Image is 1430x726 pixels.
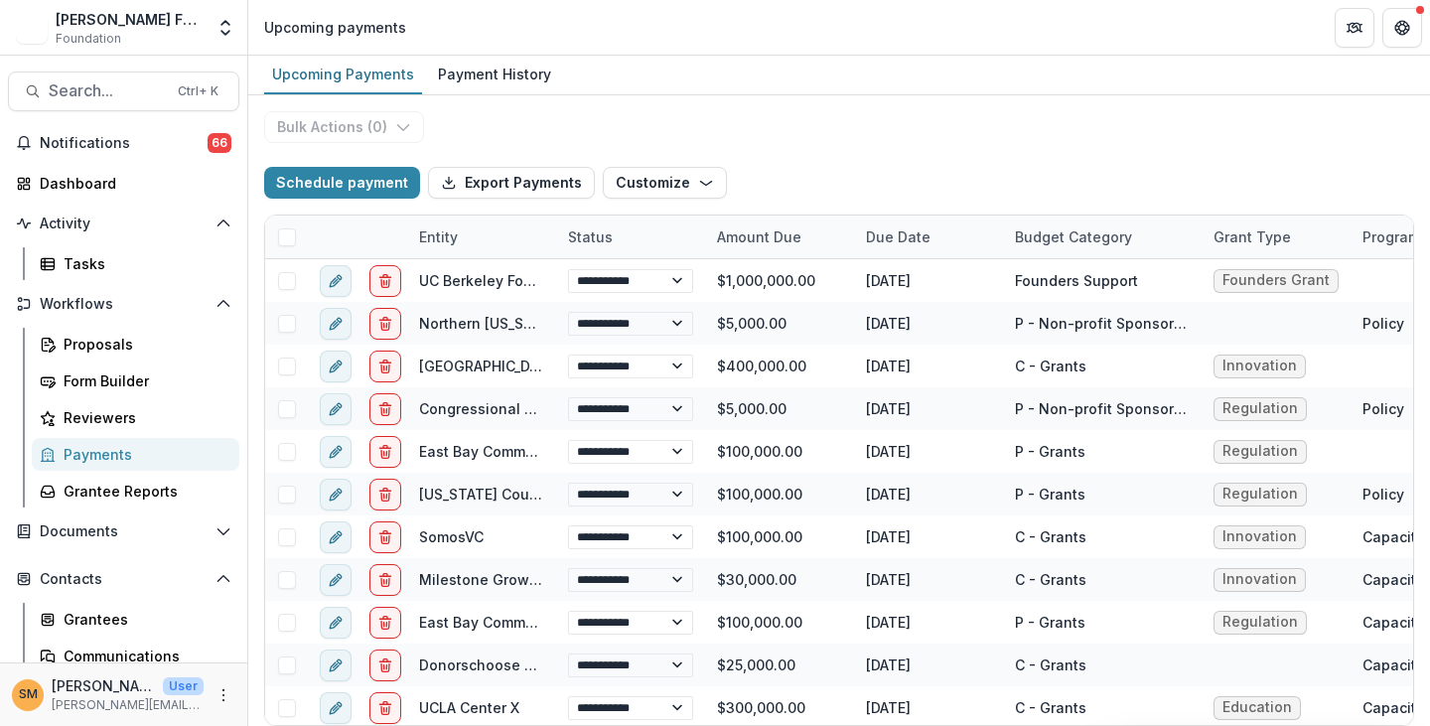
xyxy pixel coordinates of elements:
[419,656,549,673] a: Donorschoose Org
[8,167,239,200] a: Dashboard
[320,436,352,468] button: edit
[419,699,519,716] a: UCLA Center X
[320,265,352,297] button: edit
[705,226,813,247] div: Amount Due
[419,486,755,503] a: [US_STATE] Council On Science And Technology
[40,296,208,313] span: Workflows
[56,30,121,48] span: Foundation
[1222,272,1330,289] span: Founders Grant
[705,387,854,430] div: $5,000.00
[854,558,1003,601] div: [DATE]
[19,688,38,701] div: Subina Mahal
[32,401,239,434] a: Reviewers
[1222,486,1298,503] span: Regulation
[1202,226,1303,247] div: Grant Type
[1382,8,1422,48] button: Get Help
[52,696,204,714] p: [PERSON_NAME][EMAIL_ADDRESS][PERSON_NAME][DOMAIN_NAME]
[32,475,239,508] a: Grantee Reports
[212,683,235,707] button: More
[40,571,208,588] span: Contacts
[40,216,208,232] span: Activity
[32,247,239,280] a: Tasks
[369,650,401,681] button: delete
[32,640,239,672] a: Communications
[419,614,643,631] a: East Bay Community Foundation
[64,444,223,465] div: Payments
[1222,571,1297,588] span: Innovation
[32,438,239,471] a: Payments
[1015,526,1086,547] div: C - Grants
[1335,8,1374,48] button: Partners
[64,407,223,428] div: Reviewers
[1015,313,1190,334] div: P - Non-profit Sponsorships
[603,167,727,199] button: Customize
[556,226,625,247] div: Status
[52,675,155,696] p: [PERSON_NAME]
[430,60,559,88] div: Payment History
[705,259,854,302] div: $1,000,000.00
[32,328,239,361] a: Proposals
[212,8,239,48] button: Open entity switcher
[705,345,854,387] div: $400,000.00
[64,609,223,630] div: Grantees
[430,56,559,94] a: Payment History
[854,216,1003,258] div: Due Date
[854,387,1003,430] div: [DATE]
[256,13,414,42] nav: breadcrumb
[320,393,352,425] button: edit
[264,60,422,88] div: Upcoming Payments
[1222,443,1298,460] span: Regulation
[320,308,352,340] button: edit
[1222,358,1297,374] span: Innovation
[320,607,352,639] button: edit
[1222,699,1292,716] span: Education
[854,430,1003,473] div: [DATE]
[705,644,854,686] div: $25,000.00
[854,259,1003,302] div: [DATE]
[419,315,656,332] a: Northern [US_STATE] Grantmakers
[1015,356,1086,376] div: C - Grants
[56,9,204,30] div: [PERSON_NAME] Foundation
[369,436,401,468] button: delete
[32,603,239,636] a: Grantees
[1003,216,1202,258] div: Budget Category
[320,692,352,724] button: edit
[1222,400,1298,417] span: Regulation
[174,80,222,102] div: Ctrl + K
[64,253,223,274] div: Tasks
[8,563,239,595] button: Open Contacts
[1015,398,1190,419] div: P - Non-profit Sponsorships
[1015,569,1086,590] div: C - Grants
[705,216,854,258] div: Amount Due
[1015,612,1085,633] div: P - Grants
[705,473,854,515] div: $100,000.00
[419,358,560,374] a: [GEOGRAPHIC_DATA]
[369,351,401,382] button: delete
[705,558,854,601] div: $30,000.00
[40,523,208,540] span: Documents
[208,133,231,153] span: 66
[1015,270,1138,291] div: Founders Support
[320,521,352,553] button: edit
[705,601,854,644] div: $100,000.00
[419,400,728,417] a: Congressional Hispanic Caucus Institute Inc
[264,17,406,38] div: Upcoming payments
[1222,614,1298,631] span: Regulation
[419,443,643,460] a: East Bay Community Foundation
[64,334,223,355] div: Proposals
[407,226,470,247] div: Entity
[705,430,854,473] div: $100,000.00
[1362,398,1404,419] div: Policy
[369,265,401,297] button: delete
[8,72,239,111] button: Search...
[163,677,204,695] p: User
[64,481,223,502] div: Grantee Reports
[369,521,401,553] button: delete
[64,370,223,391] div: Form Builder
[1003,226,1144,247] div: Budget Category
[705,302,854,345] div: $5,000.00
[854,302,1003,345] div: [DATE]
[32,364,239,397] a: Form Builder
